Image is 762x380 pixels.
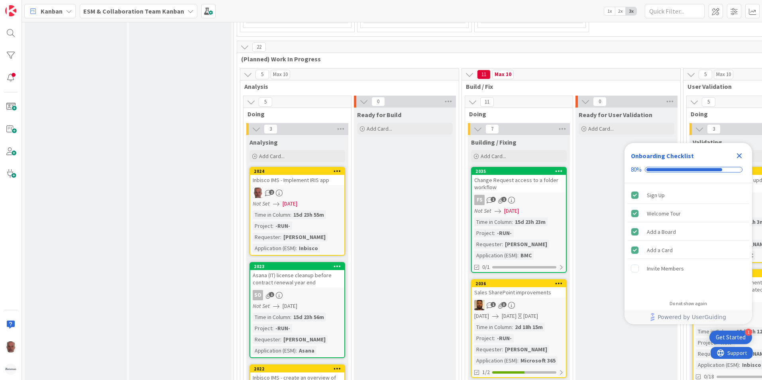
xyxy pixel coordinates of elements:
[367,125,392,132] span: Add Card...
[475,168,566,174] div: 2035
[502,312,517,320] span: [DATE]
[254,168,344,174] div: 2024
[647,190,665,200] div: Sign Up
[495,72,511,76] div: Max 10
[281,233,328,241] div: [PERSON_NAME]
[739,360,740,369] span: :
[517,356,518,365] span: :
[250,188,344,198] div: HB
[745,329,752,336] div: 1
[482,368,490,376] span: 1/2
[593,97,607,106] span: 0
[625,143,752,324] div: Checklist Container
[273,324,292,333] div: -RUN-
[647,264,684,273] div: Invite Members
[625,183,752,295] div: Checklist items
[503,240,549,249] div: [PERSON_NAME]
[491,302,496,307] span: 1
[517,251,518,260] span: :
[696,360,739,369] div: Application (ESM)
[707,124,721,134] span: 3
[466,82,670,90] span: Build / Fix
[474,195,485,205] div: FS
[269,190,274,195] span: 2
[474,217,512,226] div: Time in Column
[615,7,626,15] span: 2x
[512,323,513,331] span: :
[472,280,566,287] div: 2036
[604,7,615,15] span: 1x
[250,168,344,185] div: 2024Inbisco IMS - Implement IRIS app
[250,290,344,300] div: SO
[371,97,385,106] span: 0
[518,251,534,260] div: BMC
[472,300,566,310] div: DM
[474,300,485,310] img: DM
[17,1,36,11] span: Support
[702,97,715,107] span: 5
[281,335,328,344] div: [PERSON_NAME]
[290,210,291,219] span: :
[481,153,506,160] span: Add Card...
[628,186,749,204] div: Sign Up is complete.
[699,70,712,79] span: 5
[658,312,726,322] span: Powered by UserGuiding
[250,365,344,372] div: 2022
[83,7,184,15] b: ESM & Collaboration Team Kanban
[269,292,274,297] span: 1
[250,175,344,185] div: Inbisco IMS - Implement IRIS app
[41,6,63,16] span: Kanban
[474,323,512,331] div: Time in Column
[280,335,281,344] span: :
[628,260,749,277] div: Invite Members is incomplete.
[469,110,563,118] span: Doing
[696,349,723,358] div: Requester
[628,223,749,241] div: Add a Board is complete.
[252,42,266,52] span: 22
[628,205,749,222] div: Welcome Tour is complete.
[513,323,545,331] div: 2d 18h 15m
[523,312,538,320] div: [DATE]
[296,346,297,355] span: :
[709,331,752,344] div: Open Get Started checklist, remaining modules: 1
[357,111,401,119] span: Ready for Build
[733,149,746,162] div: Close Checklist
[670,300,707,307] div: Do not show again
[588,125,614,132] span: Add Card...
[501,197,507,202] span: 1
[631,166,746,173] div: Checklist progress: 80%
[253,290,263,300] div: SO
[474,345,502,354] div: Requester
[253,221,272,230] div: Project
[482,263,490,271] span: 0/1
[291,210,326,219] div: 15d 23h 55m
[247,110,341,118] span: Doing
[280,233,281,241] span: :
[716,333,746,341] div: Get Started
[474,207,491,214] i: Not Set
[5,341,16,353] img: HB
[290,313,291,321] span: :
[471,138,517,146] span: Building / Fixing
[259,97,272,107] span: 5
[696,327,733,336] div: Time in Column
[253,188,263,198] img: HB
[253,233,280,241] div: Requester
[253,324,272,333] div: Project
[474,312,489,320] span: [DATE]
[502,240,503,249] span: :
[628,310,748,324] a: Powered by UserGuiding
[283,200,297,208] span: [DATE]
[255,70,269,79] span: 5
[472,168,566,192] div: 2035Change Request access to a folder workflow
[250,270,344,288] div: Asana (IT) license cleanup before contract renewal year end
[5,364,16,375] img: avatar
[253,200,270,207] i: Not Set
[475,281,566,286] div: 2036
[283,302,297,310] span: [DATE]
[259,153,285,160] span: Add Card...
[253,302,270,309] i: Not Set
[254,264,344,269] div: 2023
[297,244,320,253] div: Inbisco
[485,124,499,134] span: 7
